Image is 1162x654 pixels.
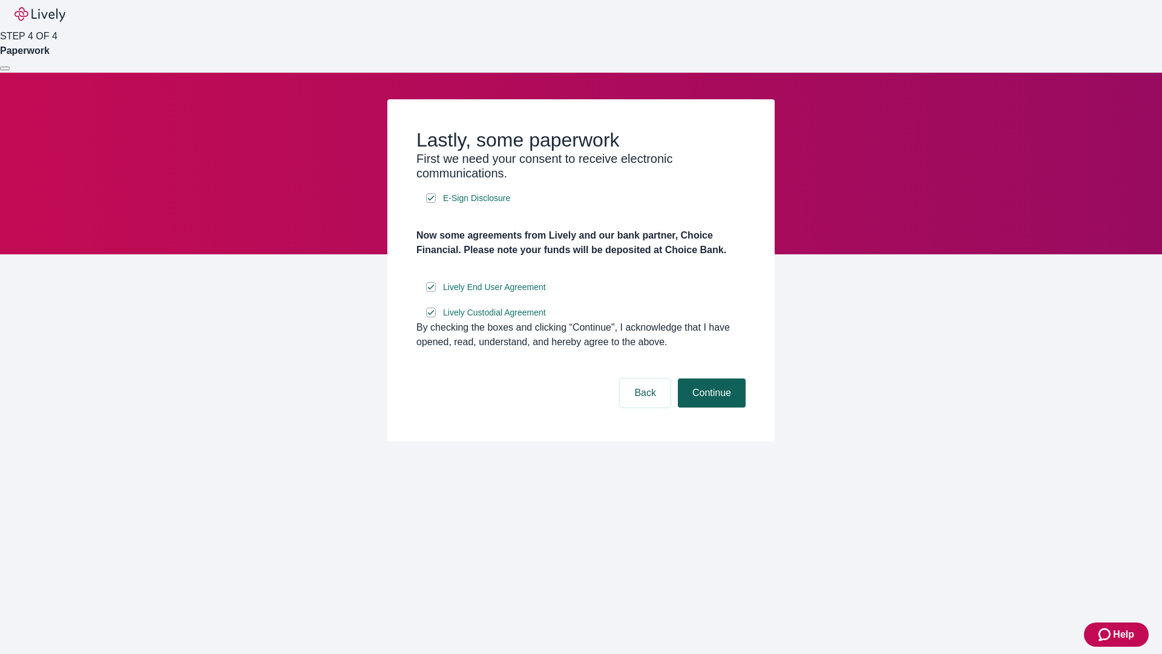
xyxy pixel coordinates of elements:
a: e-sign disclosure document [441,191,513,206]
span: Lively Custodial Agreement [443,306,546,319]
h4: Now some agreements from Lively and our bank partner, Choice Financial. Please note your funds wi... [416,228,746,257]
span: Lively End User Agreement [443,281,546,294]
a: e-sign disclosure document [441,280,548,295]
span: Help [1113,627,1134,642]
h3: First we need your consent to receive electronic communications. [416,151,746,180]
img: Lively [15,7,65,22]
h2: Lastly, some paperwork [416,128,746,151]
a: e-sign disclosure document [441,305,548,320]
button: Zendesk support iconHelp [1084,623,1149,647]
div: By checking the boxes and clicking “Continue", I acknowledge that I have opened, read, understand... [416,320,746,349]
svg: Zendesk support icon [1098,627,1113,642]
span: E-Sign Disclosure [443,192,510,205]
button: Back [620,378,671,408]
button: Continue [678,378,746,408]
